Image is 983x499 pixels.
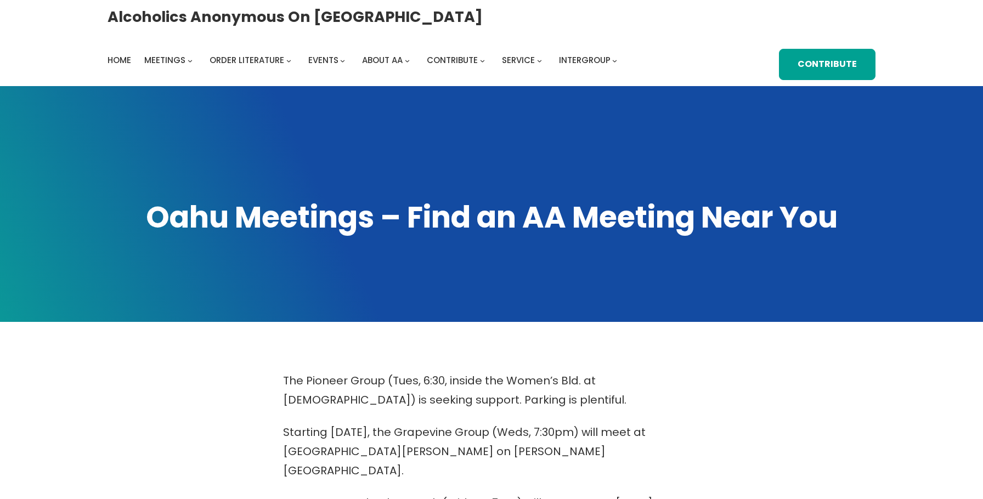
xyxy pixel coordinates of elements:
[779,49,875,80] a: Contribute
[108,4,483,30] a: Alcoholics Anonymous on [GEOGRAPHIC_DATA]
[286,58,291,63] button: Order Literature submenu
[612,58,617,63] button: Intergroup submenu
[537,58,542,63] button: Service submenu
[340,58,345,63] button: Events submenu
[108,197,875,237] h1: Oahu Meetings – Find an AA Meeting Near You
[480,58,485,63] button: Contribute submenu
[362,54,403,66] span: About AA
[144,54,185,66] span: Meetings
[502,53,535,68] a: Service
[559,53,611,68] a: Intergroup
[308,54,338,66] span: Events
[283,371,700,410] p: The Pioneer Group (Tues, 6:30, inside the Women’s Bld. at [DEMOGRAPHIC_DATA]) is seeking support....
[108,53,621,68] nav: Intergroup
[108,53,131,68] a: Home
[188,58,193,63] button: Meetings submenu
[427,54,478,66] span: Contribute
[559,54,611,66] span: Intergroup
[308,53,338,68] a: Events
[405,58,410,63] button: About AA submenu
[502,54,535,66] span: Service
[144,53,185,68] a: Meetings
[283,423,700,480] p: Starting [DATE], the Grapevine Group (Weds, 7:30pm) will meet at [GEOGRAPHIC_DATA][PERSON_NAME] o...
[108,54,131,66] span: Home
[427,53,478,68] a: Contribute
[210,54,284,66] span: Order Literature
[362,53,403,68] a: About AA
